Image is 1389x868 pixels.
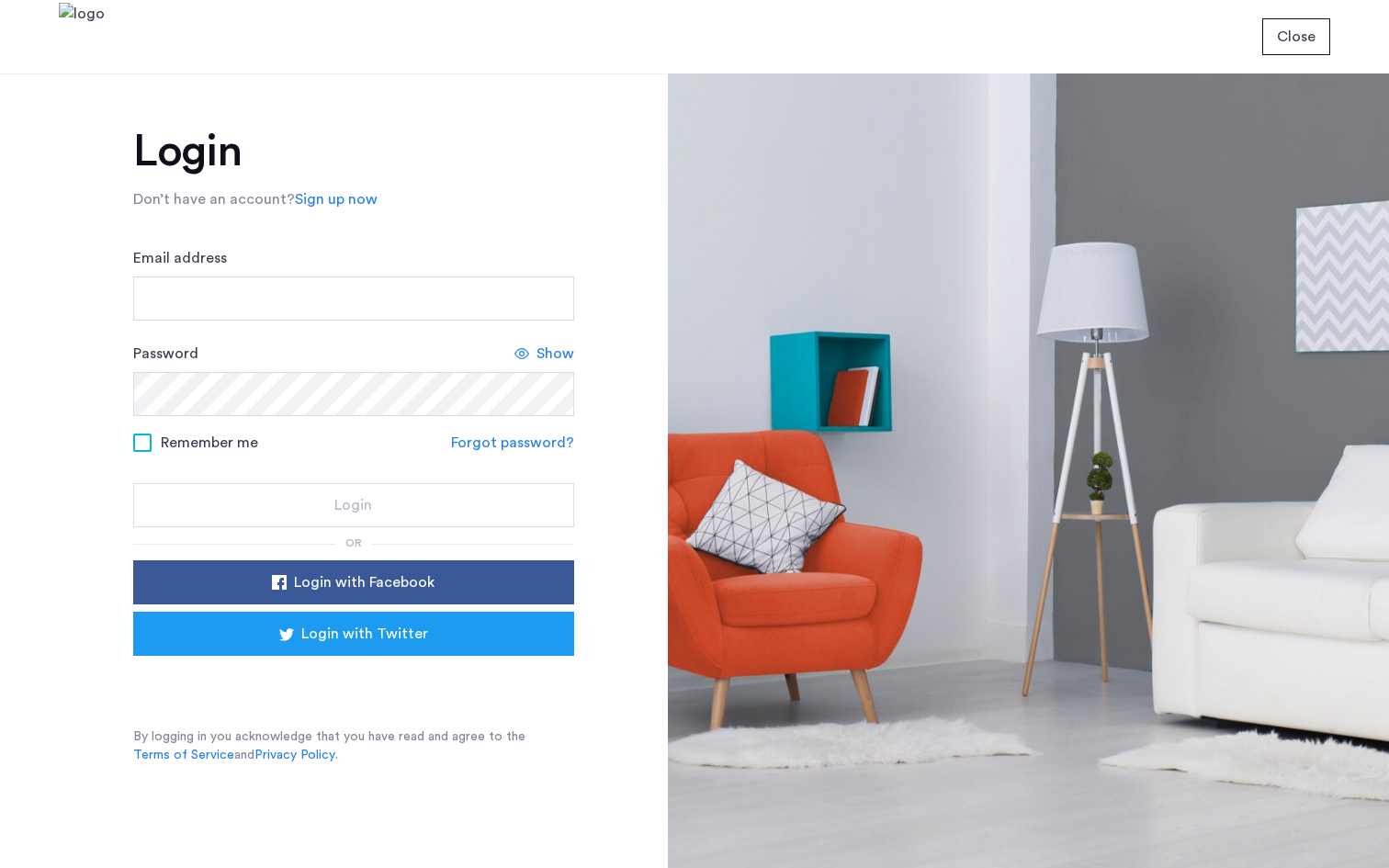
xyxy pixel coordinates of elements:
[133,247,227,269] label: Email address
[133,130,574,174] h1: Login
[133,192,295,207] span: Don’t have an account?
[536,343,574,365] span: Show
[133,343,198,365] label: Password
[133,727,574,764] p: By logging in you acknowledge that you have read and agree to the and .
[254,746,335,764] a: Privacy Policy
[1262,18,1330,55] button: button
[301,623,428,645] span: Login with Twitter
[1277,26,1316,48] span: Close
[451,432,574,454] a: Forgot password?
[295,188,378,210] a: Sign up now
[59,3,105,72] img: logo
[161,432,258,454] span: Remember me
[133,612,574,656] button: button
[133,746,234,764] a: Terms of Service
[133,560,574,604] button: button
[345,537,362,548] span: or
[133,483,574,527] button: button
[294,571,435,593] span: Login with Facebook
[334,494,372,516] span: Login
